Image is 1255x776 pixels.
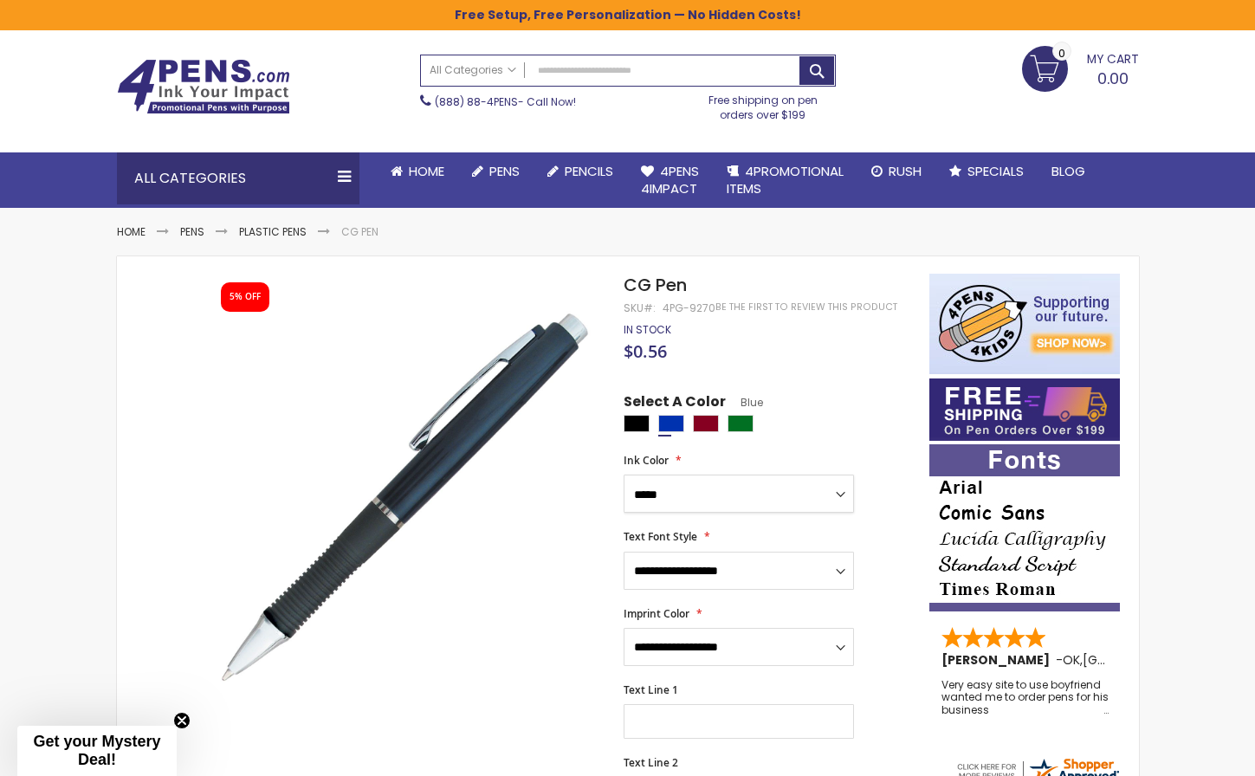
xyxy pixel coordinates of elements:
[117,152,359,204] div: All Categories
[929,444,1120,611] img: font-personalization-examples
[715,301,897,314] a: Be the first to review this product
[693,415,719,432] div: Burgundy
[641,162,699,197] span: 4Pens 4impact
[173,712,191,729] button: Close teaser
[117,224,146,239] a: Home
[624,392,726,416] span: Select A Color
[624,339,667,363] span: $0.56
[624,606,689,621] span: Imprint Color
[624,453,669,468] span: Ink Color
[230,291,261,303] div: 5% OFF
[663,301,715,315] div: 4PG-9270
[534,152,627,191] a: Pencils
[713,152,857,209] a: 4PROMOTIONALITEMS
[967,162,1024,180] span: Specials
[857,152,935,191] a: Rush
[1022,46,1139,89] a: 0.00 0
[627,152,713,209] a: 4Pens4impact
[624,415,650,432] div: Black
[17,726,177,776] div: Get your Mystery Deal!Close teaser
[929,378,1120,441] img: Free shipping on orders over $199
[1056,651,1210,669] span: - ,
[935,152,1038,191] a: Specials
[377,152,458,191] a: Home
[624,323,671,337] div: Availability
[624,273,687,297] span: CG Pen
[728,415,754,432] div: Green
[1051,162,1085,180] span: Blog
[941,679,1109,716] div: Very easy site to use boyfriend wanted me to order pens for his business
[1083,651,1210,669] span: [GEOGRAPHIC_DATA]
[624,529,697,544] span: Text Font Style
[409,162,444,180] span: Home
[489,162,520,180] span: Pens
[1097,68,1129,89] span: 0.00
[624,301,656,315] strong: SKU
[624,322,671,337] span: In stock
[565,162,613,180] span: Pencils
[1038,152,1099,191] a: Blog
[658,415,684,432] div: Blue
[435,94,518,109] a: (888) 88-4PENS
[458,152,534,191] a: Pens
[430,63,516,77] span: All Categories
[690,87,836,121] div: Free shipping on pen orders over $199
[727,162,844,197] span: 4PROMOTIONAL ITEMS
[726,395,763,410] span: Blue
[204,299,600,695] img: cg_blue_1.jpg
[929,274,1120,374] img: 4pens 4 kids
[435,94,576,109] span: - Call Now!
[889,162,922,180] span: Rush
[1058,45,1065,61] span: 0
[1063,651,1080,669] span: OK
[624,682,678,697] span: Text Line 1
[941,651,1056,669] span: [PERSON_NAME]
[33,733,160,768] span: Get your Mystery Deal!
[117,59,290,114] img: 4Pens Custom Pens and Promotional Products
[180,224,204,239] a: Pens
[239,224,307,239] a: Plastic Pens
[341,225,378,239] li: CG Pen
[624,755,678,770] span: Text Line 2
[421,55,525,84] a: All Categories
